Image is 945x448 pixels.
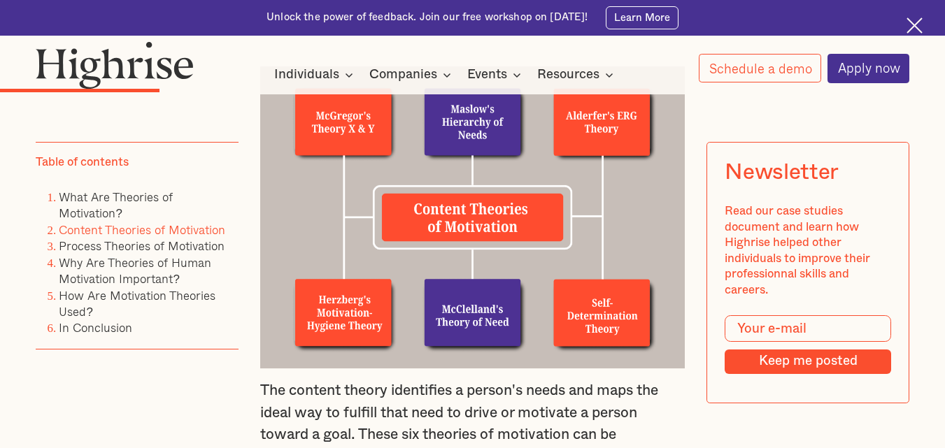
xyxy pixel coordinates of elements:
[274,66,357,83] div: Individuals
[537,66,618,83] div: Resources
[59,252,211,287] a: Why Are Theories of Human Motivation Important?
[59,285,215,320] a: How Are Motivation Theories Used?
[606,6,678,29] a: Learn More
[907,17,923,34] img: Cross icon
[59,187,173,222] a: What Are Theories of Motivation?
[267,10,588,24] div: Unlock the power of feedback. Join our free workshop on [DATE]!
[59,318,132,337] a: In Conclusion
[725,349,891,374] input: Keep me posted
[725,315,891,342] input: Your e-mail
[36,41,194,89] img: Highrise logo
[827,54,910,83] a: Apply now
[369,66,437,83] div: Companies
[467,66,507,83] div: Events
[260,66,685,368] img: Content Theories of Motivation
[467,66,525,83] div: Events
[725,203,891,298] div: Read our case studies document and learn how Highrise helped other individuals to improve their p...
[59,236,225,255] a: Process Theories of Motivation
[725,160,839,186] div: Newsletter
[369,66,455,83] div: Companies
[59,219,225,238] a: Content Theories of Motivation
[725,315,891,374] form: Modal Form
[36,154,129,170] div: Table of contents
[699,54,822,82] a: Schedule a demo
[274,66,339,83] div: Individuals
[537,66,599,83] div: Resources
